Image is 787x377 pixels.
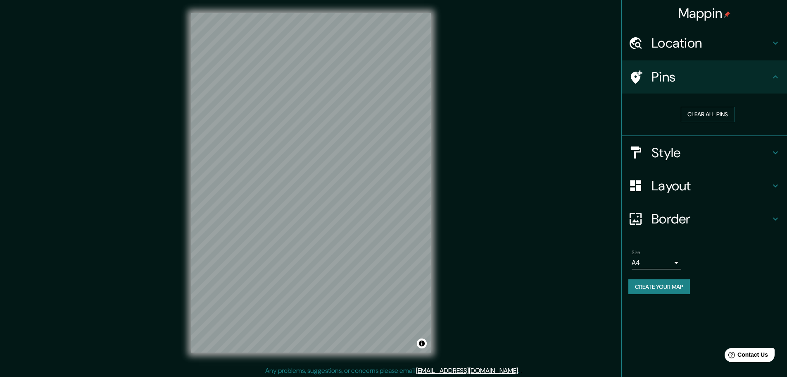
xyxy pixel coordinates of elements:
h4: Pins [651,69,770,85]
div: Location [622,26,787,60]
h4: Mappin [678,5,731,22]
button: Clear all pins [681,107,735,122]
button: Toggle attribution [417,339,427,348]
div: A4 [632,256,681,269]
div: . [521,366,522,376]
img: pin-icon.png [724,11,730,18]
h4: Style [651,144,770,161]
a: [EMAIL_ADDRESS][DOMAIN_NAME] [416,366,518,375]
div: . [519,366,521,376]
canvas: Map [191,13,431,353]
h4: Location [651,35,770,51]
h4: Layout [651,178,770,194]
button: Create your map [628,279,690,295]
div: Layout [622,169,787,202]
div: Style [622,136,787,169]
h4: Border [651,211,770,227]
p: Any problems, suggestions, or concerns please email . [265,366,519,376]
label: Size [632,249,640,256]
div: Pins [622,60,787,94]
iframe: Help widget launcher [713,345,778,368]
div: Border [622,202,787,235]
